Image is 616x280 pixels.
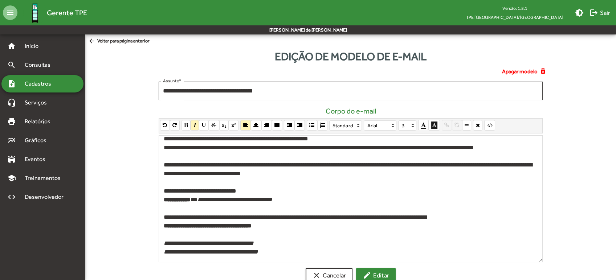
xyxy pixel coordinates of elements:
button: Justify Full [272,120,282,131]
a: Gerente TPE [17,1,87,25]
button: Justify Center [251,120,261,131]
button: Undo [160,120,170,131]
div: Versão: 1.8.1 [460,4,569,13]
button: Italic [191,120,199,131]
mat-icon: multiline_chart [7,136,16,145]
span: Consultas [20,61,60,69]
button: Outdent [294,120,305,131]
button: HTML Code [484,120,495,131]
mat-icon: home [7,42,16,50]
button: Horizontal Line [462,120,472,131]
span: Sair [590,6,610,19]
button: Text Color [418,120,428,131]
span: Eventos [20,155,55,164]
button: Clear Formatting [473,120,482,131]
h5: Corpo do e-mail [159,107,543,115]
mat-icon: school [7,174,16,182]
button: Strikethrough [209,120,219,131]
span: Serviços [20,98,57,107]
span: Voltar para página anterior [88,37,150,45]
mat-icon: search [7,61,16,69]
span: Início [20,42,49,50]
mat-icon: edit [363,271,371,280]
mat-icon: logout [590,8,598,17]
div: Edição de modelo de e-mail [153,48,549,65]
button: Subscript [219,120,229,131]
button: Underline [199,120,209,131]
mat-icon: note_add [7,79,16,88]
button: Justify Right [261,120,272,131]
button: Justify Left [240,120,251,131]
button: Redo [170,120,180,131]
span: TPE [GEOGRAPHIC_DATA]/[GEOGRAPHIC_DATA] [460,13,569,22]
mat-icon: print [7,117,16,126]
span: Treinamentos [20,174,69,182]
span: Cadastros [20,79,61,88]
mat-icon: headset_mic [7,98,16,107]
span: Relatórios [20,117,60,126]
button: 3 [398,120,416,131]
mat-icon: stadium [7,155,16,164]
button: Arial [364,120,396,131]
mat-icon: brightness_medium [575,8,584,17]
mat-icon: arrow_back [88,37,97,45]
mat-icon: delete_forever [539,67,548,75]
button: Bold [181,120,191,131]
button: Background Color [428,120,440,131]
button: Ordered List [317,120,328,131]
button: Superscript [229,120,238,131]
span: Apagar modelo [502,67,538,76]
button: Unordered List [307,120,317,131]
span: Gerente TPE [47,7,87,18]
mat-icon: clear [312,271,321,280]
button: Indent [284,120,294,131]
button: Standard [329,120,362,131]
span: Gráficos [20,136,56,145]
span: Desenvolvedor [20,193,72,201]
mat-icon: menu [3,5,17,20]
img: Logo [23,1,47,25]
mat-icon: code [7,193,16,201]
button: Sair [587,6,613,19]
